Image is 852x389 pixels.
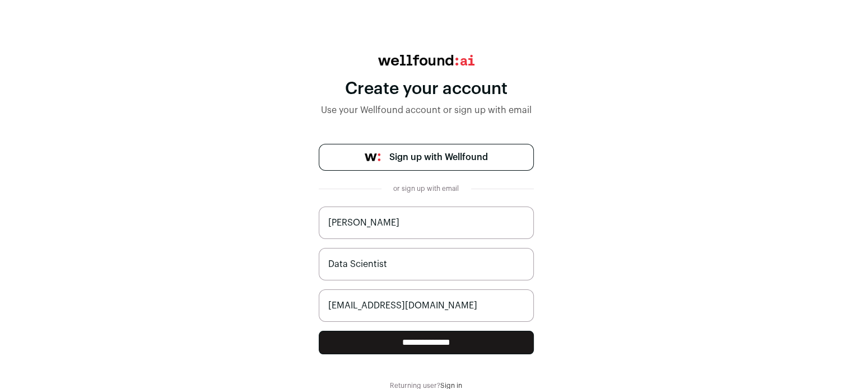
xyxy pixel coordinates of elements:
a: Sign in [440,382,462,389]
div: Use your Wellfound account or sign up with email [319,104,534,117]
img: wellfound:ai [378,55,474,65]
div: or sign up with email [390,184,462,193]
a: Sign up with Wellfound [319,144,534,171]
span: Sign up with Wellfound [389,151,488,164]
img: wellfound-symbol-flush-black-fb3c872781a75f747ccb3a119075da62bfe97bd399995f84a933054e44a575c4.png [365,153,380,161]
input: name@work-email.com [319,289,534,322]
div: Create your account [319,79,534,99]
input: Job Title (i.e. CEO, Recruiter) [319,248,534,280]
input: Jane Smith [319,207,534,239]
